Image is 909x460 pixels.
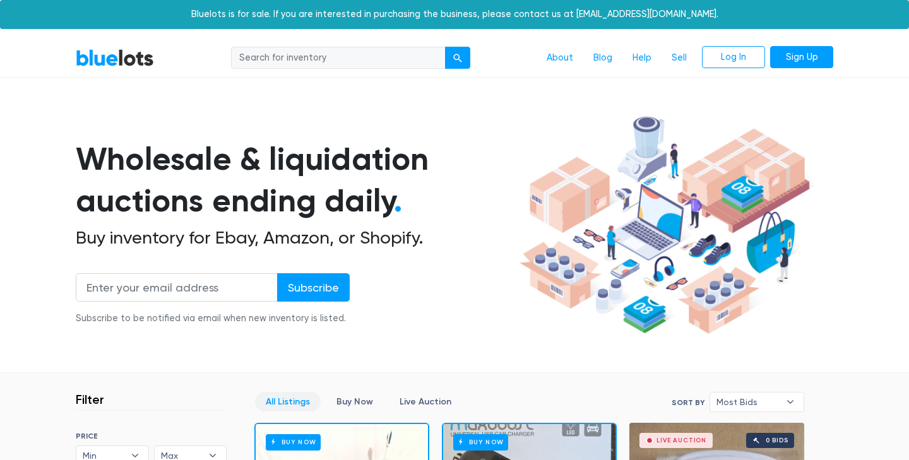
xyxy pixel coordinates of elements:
h6: Buy Now [266,434,321,450]
a: BlueLots [76,49,154,67]
a: Blog [583,46,622,70]
a: All Listings [255,392,321,411]
input: Subscribe [277,273,350,302]
span: Most Bids [716,392,780,411]
div: Live Auction [656,437,706,444]
h1: Wholesale & liquidation auctions ending daily [76,138,515,222]
a: Help [622,46,662,70]
h6: PRICE [76,432,227,440]
a: Sell [662,46,697,70]
div: 0 bids [766,437,788,444]
h3: Filter [76,392,104,407]
label: Sort By [672,397,704,408]
a: Log In [702,46,765,69]
a: Live Auction [389,392,462,411]
b: ▾ [777,392,804,411]
a: About [537,46,583,70]
img: hero-ee84e7d0318cb26816c560f6b4441b76977f77a177738b4e94f68c95b2b83dbb.png [515,110,814,340]
div: Subscribe to be notified via email when new inventory is listed. [76,312,350,326]
input: Search for inventory [231,47,446,69]
h6: Buy Now [453,434,508,450]
input: Enter your email address [76,273,278,302]
a: Sign Up [770,46,833,69]
a: Buy Now [326,392,384,411]
h2: Buy inventory for Ebay, Amazon, or Shopify. [76,227,515,249]
span: . [394,182,402,220]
